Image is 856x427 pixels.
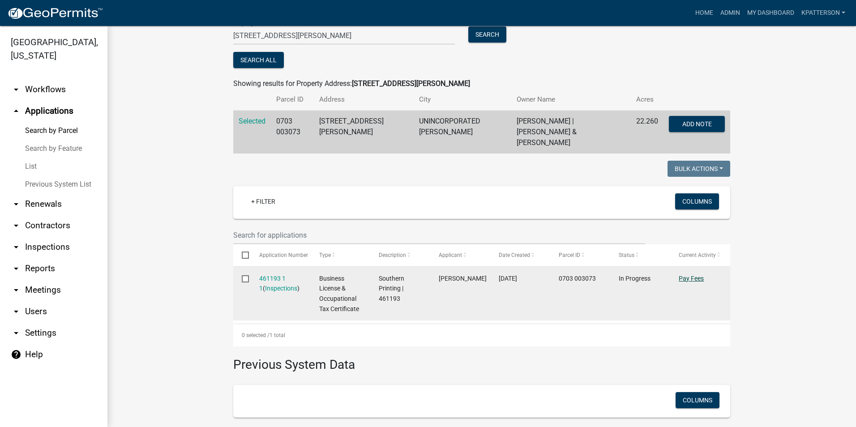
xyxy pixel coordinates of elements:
span: 0 selected / [242,332,270,338]
datatable-header-cell: Application Number [250,244,310,266]
datatable-header-cell: Date Created [490,244,550,266]
a: KPATTERSON [798,4,849,21]
i: arrow_drop_up [11,106,21,116]
td: [STREET_ADDRESS][PERSON_NAME] [314,111,414,154]
datatable-header-cell: Type [310,244,370,266]
span: Southern Printing | 461193 [379,275,404,303]
button: Columns [676,392,719,408]
span: Application Number [259,252,308,258]
a: Pay Fees [679,275,704,282]
div: 1 total [233,324,730,346]
button: Columns [675,193,719,209]
th: Acres [631,89,663,110]
td: UNINCORPORATED [PERSON_NAME] [414,111,511,154]
a: + Filter [244,193,282,209]
span: Date Created [499,252,530,258]
span: 0703 003073 [559,275,596,282]
td: 0703 003073 [271,111,314,154]
i: arrow_drop_down [11,242,21,252]
a: Selected [239,117,265,125]
i: arrow_drop_down [11,84,21,95]
div: ( ) [259,273,302,294]
input: Search for applications [233,226,645,244]
th: Owner Name [511,89,631,110]
th: Address [314,89,414,110]
td: [PERSON_NAME] | [PERSON_NAME] & [PERSON_NAME] [511,111,631,154]
span: In Progress [619,275,651,282]
span: Type [319,252,331,258]
td: 22.260 [631,111,663,154]
span: Description [379,252,406,258]
button: Bulk Actions [668,161,730,177]
a: My Dashboard [744,4,798,21]
i: arrow_drop_down [11,306,21,317]
datatable-header-cell: Description [370,244,430,266]
datatable-header-cell: Applicant [430,244,490,266]
span: Applicant [439,252,462,258]
span: Abi Traylor [439,275,487,282]
a: Admin [717,4,744,21]
th: Parcel ID [271,89,314,110]
a: Inspections [265,285,297,292]
h3: Previous System Data [233,346,730,374]
span: Business License & Occupational Tax Certificate [319,275,359,312]
datatable-header-cell: Parcel ID [550,244,610,266]
span: Add Note [682,120,711,128]
a: Home [692,4,717,21]
span: 08/08/2025 [499,275,517,282]
i: arrow_drop_down [11,328,21,338]
button: Add Note [669,116,725,132]
datatable-header-cell: Current Activity [670,244,730,266]
span: Status [619,252,634,258]
i: arrow_drop_down [11,220,21,231]
i: arrow_drop_down [11,285,21,295]
a: 461193 1 1 [259,275,286,292]
span: Current Activity [679,252,716,258]
span: Parcel ID [559,252,580,258]
button: Search [468,26,506,43]
button: Search All [233,52,284,68]
div: Showing results for Property Address: [233,78,730,89]
i: arrow_drop_down [11,199,21,209]
datatable-header-cell: Status [610,244,670,266]
th: City [414,89,511,110]
i: arrow_drop_down [11,263,21,274]
strong: [STREET_ADDRESS][PERSON_NAME] [352,79,470,88]
i: help [11,349,21,360]
datatable-header-cell: Select [233,244,250,266]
